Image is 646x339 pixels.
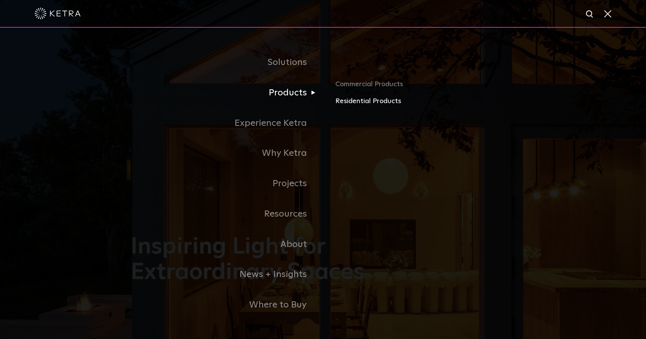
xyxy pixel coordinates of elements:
a: Products [131,78,323,108]
a: Residential Products [335,96,515,107]
div: Navigation Menu [131,47,515,320]
a: Resources [131,199,323,229]
a: Projects [131,169,323,199]
a: News + Insights [131,259,323,290]
img: search icon [585,10,595,19]
a: About [131,229,323,260]
a: Experience Ketra [131,108,323,139]
img: ketra-logo-2019-white [35,8,81,19]
a: Commercial Products [335,79,515,96]
a: Where to Buy [131,290,323,320]
a: Why Ketra [131,138,323,169]
a: Solutions [131,47,323,78]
